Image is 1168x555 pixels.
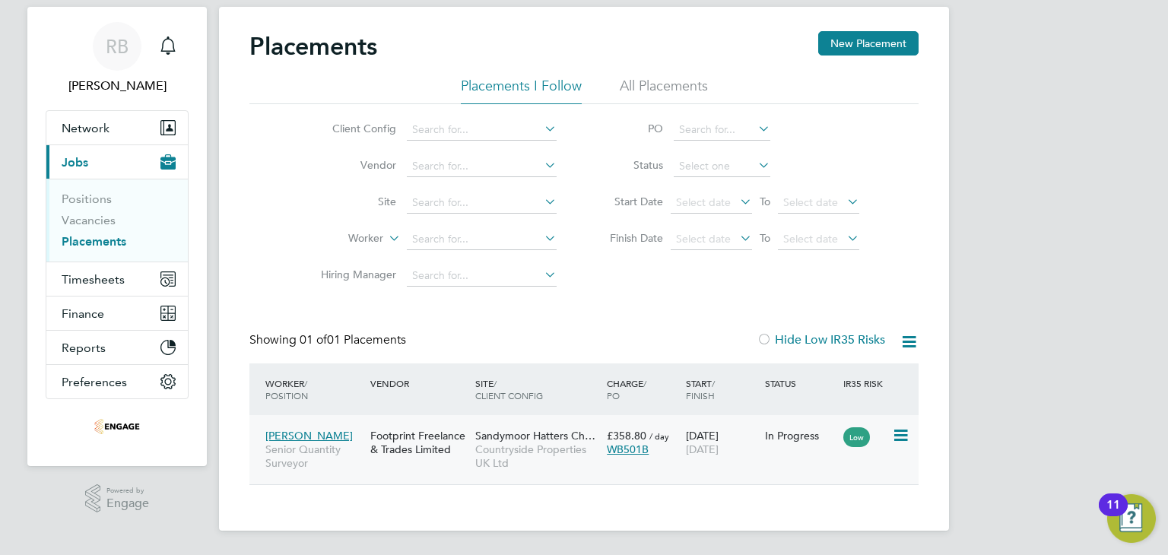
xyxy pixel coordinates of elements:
span: Sandymoor Hatters Ch… [475,429,595,442]
label: PO [595,122,663,135]
button: Reports [46,331,188,364]
span: [PERSON_NAME] [265,429,353,442]
span: To [755,228,775,248]
span: / PO [607,377,646,401]
img: footprintrecruitment-logo-retina.png [94,414,140,439]
span: Preferences [62,375,127,389]
label: Client Config [309,122,396,135]
input: Search for... [407,265,557,287]
label: Worker [296,231,383,246]
span: Reports [62,341,106,355]
span: 01 Placements [300,332,406,347]
span: Engage [106,497,149,510]
label: Status [595,158,663,172]
span: / day [649,430,669,442]
div: Jobs [46,179,188,262]
button: Timesheets [46,262,188,296]
div: IR35 Risk [839,369,892,397]
label: Hiring Manager [309,268,396,281]
div: Vendor [367,369,471,397]
span: / Position [265,377,308,401]
div: Site [471,369,603,409]
a: Powered byEngage [85,484,150,513]
a: Positions [62,192,112,206]
span: / Client Config [475,377,543,401]
div: Footprint Freelance & Trades Limited [367,421,471,464]
label: Site [309,195,396,208]
a: Go to home page [46,414,189,439]
input: Search for... [407,119,557,141]
div: Showing [249,332,409,348]
span: Select date [783,232,838,246]
span: Low [843,427,870,447]
label: Vendor [309,158,396,172]
a: Placements [62,234,126,249]
button: New Placement [818,31,919,55]
span: RB [106,36,129,56]
div: Charge [603,369,682,409]
span: Finance [62,306,104,321]
span: £358.80 [607,429,646,442]
nav: Main navigation [27,7,207,466]
span: 01 of [300,332,327,347]
input: Search for... [407,156,557,177]
span: WB501B [607,442,649,456]
span: [DATE] [686,442,719,456]
span: To [755,192,775,211]
h2: Placements [249,31,377,62]
div: Start [682,369,761,409]
input: Search for... [407,229,557,250]
span: Select date [783,195,838,209]
span: Network [62,121,109,135]
li: All Placements [620,77,708,104]
input: Select one [674,156,770,177]
div: Worker [262,369,367,409]
span: Countryside Properties UK Ltd [475,442,599,470]
a: RB[PERSON_NAME] [46,22,189,95]
div: [DATE] [682,421,761,464]
span: Timesheets [62,272,125,287]
div: Status [761,369,840,397]
label: Finish Date [595,231,663,245]
span: / Finish [686,377,715,401]
span: Senior Quantity Surveyor [265,442,363,470]
input: Search for... [407,192,557,214]
a: Vacancies [62,213,116,227]
label: Start Date [595,195,663,208]
span: Ryan Barnett [46,77,189,95]
a: [PERSON_NAME]Senior Quantity SurveyorFootprint Freelance & Trades LimitedSandymoor Hatters Ch…Cou... [262,420,919,433]
input: Search for... [674,119,770,141]
div: In Progress [765,429,836,442]
button: Finance [46,297,188,330]
button: Open Resource Center, 11 new notifications [1107,494,1156,543]
button: Network [46,111,188,144]
span: Select date [676,232,731,246]
span: Jobs [62,155,88,170]
div: 11 [1106,505,1120,525]
button: Jobs [46,145,188,179]
label: Hide Low IR35 Risks [757,332,885,347]
button: Preferences [46,365,188,398]
span: Powered by [106,484,149,497]
span: Select date [676,195,731,209]
li: Placements I Follow [461,77,582,104]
